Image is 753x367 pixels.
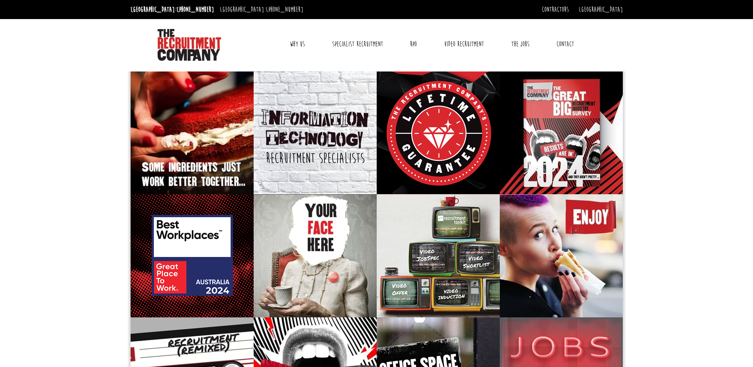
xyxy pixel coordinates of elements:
[404,34,423,54] a: RPO
[218,3,305,16] li: [GEOGRAPHIC_DATA]:
[177,5,214,14] a: [PHONE_NUMBER]
[326,34,389,54] a: Specialist Recruitment
[129,3,216,16] li: [GEOGRAPHIC_DATA]:
[158,29,221,61] img: The Recruitment Company
[505,34,535,54] a: The Jobs
[579,5,623,14] a: [GEOGRAPHIC_DATA]
[551,34,580,54] a: Contact
[438,34,490,54] a: Video Recruitment
[542,5,569,14] a: Contractors
[284,34,311,54] a: Why Us
[266,5,303,14] a: [PHONE_NUMBER]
